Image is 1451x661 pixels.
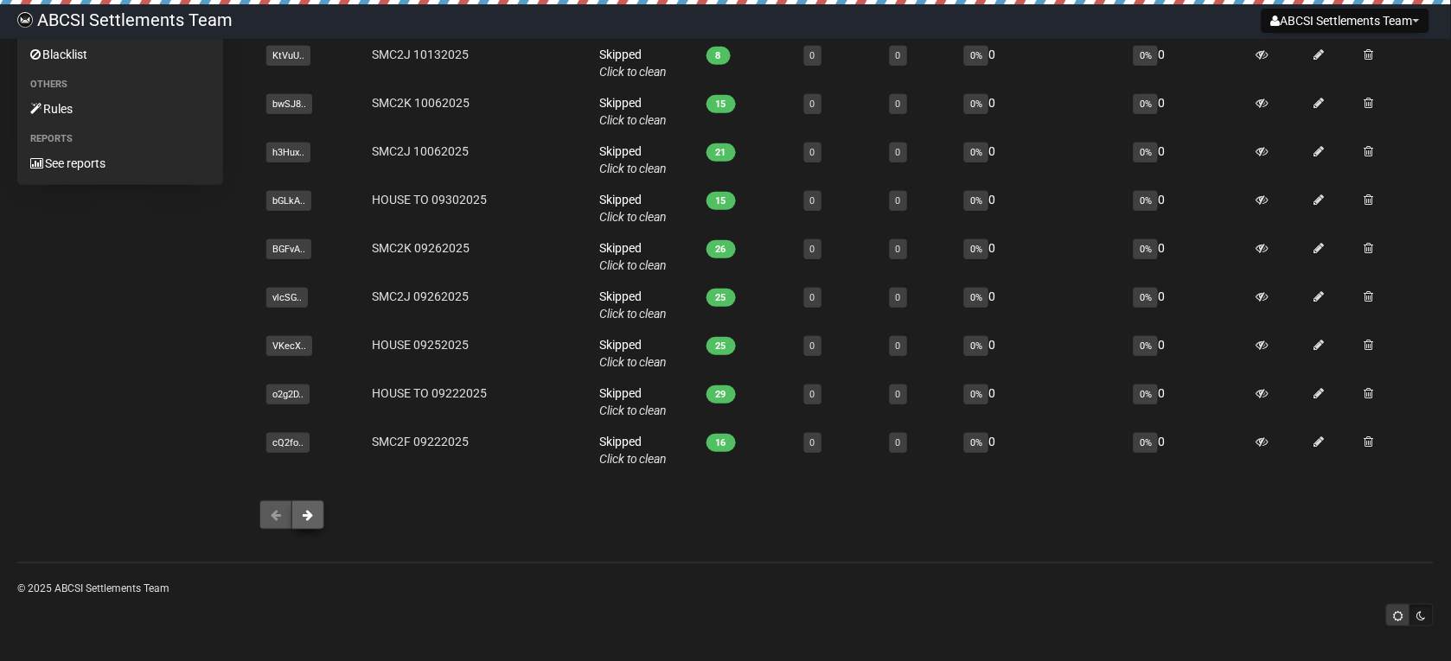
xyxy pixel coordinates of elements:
td: 0 [1127,39,1249,87]
span: h3Hux.. [266,143,310,162]
td: 0 [957,329,1127,378]
a: 0 [896,244,901,255]
a: 0 [810,340,815,352]
a: 0 [810,195,815,207]
span: 0% [964,143,988,162]
span: Skipped [599,48,668,79]
span: BGFvA.. [266,239,311,259]
span: 0% [1134,239,1158,259]
span: 15 [706,95,736,113]
td: 0 [957,378,1127,426]
span: 0% [1134,46,1158,66]
span: o2g2D.. [266,385,310,404]
span: 0% [964,336,988,356]
span: KtVuU.. [266,46,310,66]
a: HOUSE 09252025 [372,338,469,352]
span: vlcSG.. [266,288,308,308]
a: SMC2J 10062025 [372,144,469,158]
a: Click to clean [599,307,668,321]
span: 0% [1134,94,1158,114]
td: 0 [957,232,1127,281]
li: Reports [17,129,223,149]
span: 0% [964,46,988,66]
td: 0 [1127,87,1249,136]
span: Skipped [599,96,668,127]
a: Click to clean [599,355,668,369]
a: HOUSE TO 09222025 [372,386,487,400]
td: 0 [1127,281,1249,329]
td: 0 [957,281,1127,329]
a: HOUSE TO 09302025 [372,193,487,207]
span: Skipped [599,241,668,272]
a: SMC2K 10062025 [372,96,470,110]
a: 0 [810,99,815,110]
span: Skipped [599,289,668,321]
span: Skipped [599,386,668,417]
span: Skipped [599,144,668,175]
td: 0 [1127,426,1249,474]
a: 0 [896,147,901,158]
span: 0% [964,433,988,453]
span: Skipped [599,193,668,224]
td: 0 [957,426,1127,474]
span: 0% [1134,336,1158,356]
span: 0% [964,191,988,211]
a: Rules [17,95,223,123]
td: 0 [1127,232,1249,281]
a: 0 [896,99,901,110]
a: 0 [810,244,815,255]
span: 21 [706,143,736,162]
span: 29 [706,385,736,404]
span: 0% [1134,385,1158,404]
td: 0 [957,87,1127,136]
span: 15 [706,192,736,210]
a: 0 [810,437,815,448]
span: 25 [706,289,736,307]
a: SMC2J 10132025 [372,48,469,61]
td: 0 [957,184,1127,232]
span: 0% [1134,288,1158,308]
p: © 2025 ABCSI Settlements Team [17,579,1434,598]
a: Click to clean [599,162,668,175]
span: 16 [706,434,736,452]
a: SMC2K 09262025 [372,241,470,255]
span: VKecX.. [266,336,312,356]
span: 25 [706,337,736,355]
span: 8 [706,47,731,65]
span: 0% [964,385,988,404]
span: 26 [706,240,736,258]
span: 0% [1134,191,1158,211]
a: 0 [896,50,901,61]
li: Others [17,74,223,95]
a: 0 [810,50,815,61]
span: cQ2fo.. [266,433,310,453]
a: Click to clean [599,452,668,466]
span: 0% [964,288,988,308]
td: 0 [1127,329,1249,378]
a: 0 [896,292,901,303]
span: 0% [1134,433,1158,453]
a: 0 [810,292,815,303]
a: 0 [896,195,901,207]
a: Click to clean [599,404,668,417]
span: 0% [964,239,988,259]
span: bwSJ8.. [266,94,312,114]
td: 0 [1127,136,1249,184]
span: Skipped [599,435,668,466]
td: 0 [1127,184,1249,232]
a: SMC2J 09262025 [372,289,469,303]
a: 0 [896,437,901,448]
a: Click to clean [599,210,668,224]
a: SMC2F 09222025 [372,435,469,448]
span: 0% [964,94,988,114]
span: Skipped [599,338,668,369]
a: See reports [17,149,223,177]
a: 0 [896,389,901,400]
a: Click to clean [599,113,668,127]
a: 0 [810,389,815,400]
td: 0 [957,39,1127,87]
td: 0 [1127,378,1249,426]
a: 0 [896,340,901,352]
a: Blacklist [17,41,223,68]
span: 0% [1134,143,1158,162]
